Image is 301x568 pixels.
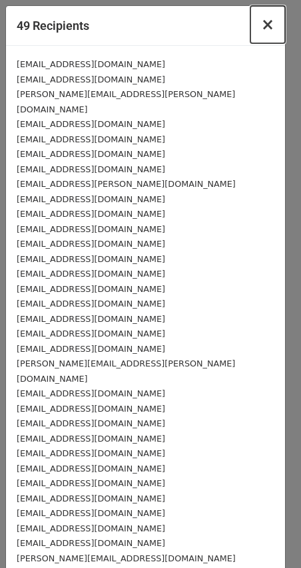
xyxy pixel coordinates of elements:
small: [EMAIL_ADDRESS][DOMAIN_NAME] [17,299,165,309]
small: [EMAIL_ADDRESS][DOMAIN_NAME] [17,314,165,324]
small: [EMAIL_ADDRESS][DOMAIN_NAME] [17,134,165,144]
small: [EMAIL_ADDRESS][DOMAIN_NAME] [17,284,165,294]
small: [EMAIL_ADDRESS][DOMAIN_NAME] [17,209,165,219]
small: [EMAIL_ADDRESS][DOMAIN_NAME] [17,464,165,474]
small: [PERSON_NAME][EMAIL_ADDRESS][DOMAIN_NAME] [17,553,236,563]
small: [EMAIL_ADDRESS][DOMAIN_NAME] [17,59,165,69]
button: Close [250,6,285,43]
small: [EMAIL_ADDRESS][DOMAIN_NAME] [17,224,165,234]
small: [PERSON_NAME][EMAIL_ADDRESS][PERSON_NAME][DOMAIN_NAME] [17,358,235,384]
small: [EMAIL_ADDRESS][DOMAIN_NAME] [17,404,165,414]
small: [EMAIL_ADDRESS][PERSON_NAME][DOMAIN_NAME] [17,179,236,189]
small: [EMAIL_ADDRESS][DOMAIN_NAME] [17,119,165,129]
small: [EMAIL_ADDRESS][DOMAIN_NAME] [17,388,165,398]
small: [EMAIL_ADDRESS][DOMAIN_NAME] [17,254,165,264]
small: [EMAIL_ADDRESS][DOMAIN_NAME] [17,523,165,533]
iframe: Chat Widget [234,504,301,568]
small: [EMAIL_ADDRESS][DOMAIN_NAME] [17,164,165,174]
small: [EMAIL_ADDRESS][DOMAIN_NAME] [17,329,165,339]
small: [EMAIL_ADDRESS][DOMAIN_NAME] [17,448,165,458]
small: [EMAIL_ADDRESS][DOMAIN_NAME] [17,508,165,518]
small: [EMAIL_ADDRESS][DOMAIN_NAME] [17,418,165,428]
small: [EMAIL_ADDRESS][DOMAIN_NAME] [17,269,165,279]
span: × [261,15,274,34]
small: [EMAIL_ADDRESS][DOMAIN_NAME] [17,434,165,444]
small: [EMAIL_ADDRESS][DOMAIN_NAME] [17,494,165,503]
small: [EMAIL_ADDRESS][DOMAIN_NAME] [17,239,165,249]
small: [EMAIL_ADDRESS][DOMAIN_NAME] [17,478,165,488]
small: [EMAIL_ADDRESS][DOMAIN_NAME] [17,344,165,354]
h5: 49 Recipients [17,17,89,35]
small: [EMAIL_ADDRESS][DOMAIN_NAME] [17,149,165,159]
small: [EMAIL_ADDRESS][DOMAIN_NAME] [17,538,165,548]
small: [PERSON_NAME][EMAIL_ADDRESS][PERSON_NAME][DOMAIN_NAME] [17,89,235,114]
small: [EMAIL_ADDRESS][DOMAIN_NAME] [17,194,165,204]
small: [EMAIL_ADDRESS][DOMAIN_NAME] [17,74,165,84]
